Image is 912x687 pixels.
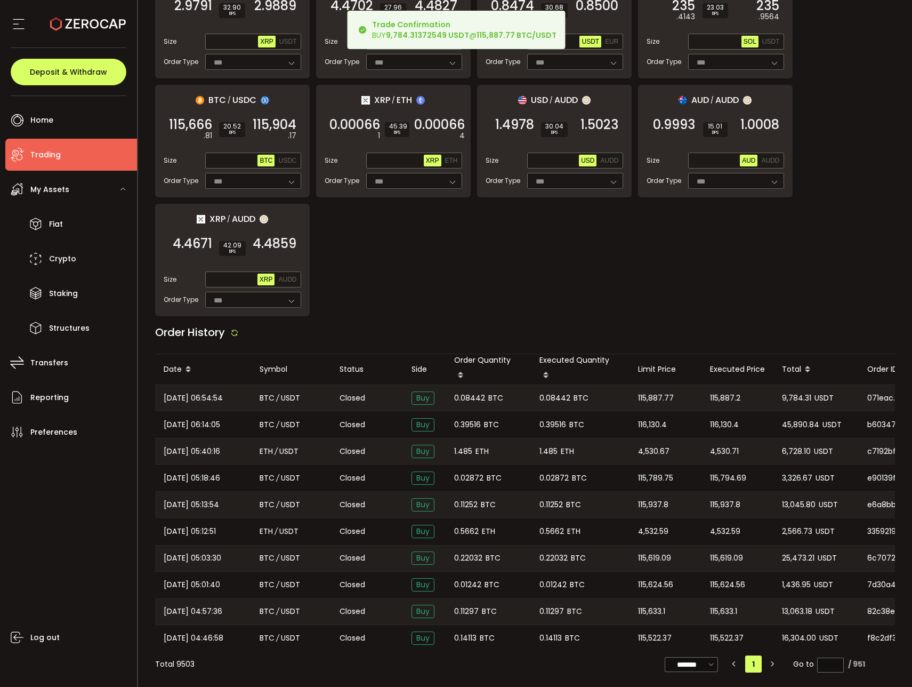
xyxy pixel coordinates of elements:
[30,182,69,197] span: My Assets
[257,274,275,285] button: XRP
[710,499,740,511] span: 115,937.8
[782,605,812,618] span: 13,063.18
[260,392,275,404] span: BTC
[638,445,669,458] span: 4,530.67
[758,11,779,22] em: .9564
[638,632,672,644] span: 115,522.37
[164,552,221,564] span: [DATE] 05:03:30
[816,472,835,484] span: USDT
[760,36,782,47] button: USDT
[710,472,746,484] span: 115,794.69
[411,605,434,618] span: Buy
[782,525,812,538] span: 2,566.73
[164,579,220,591] span: [DATE] 05:01:40
[276,579,279,591] em: /
[539,552,568,564] span: 0.22032
[446,354,531,385] div: Order Quantity
[867,419,901,430] span: b60347e5-fd04-48ef-9a47-402e18a813ab
[710,392,740,404] span: 115,887.2
[288,130,296,141] em: .17
[454,472,483,484] span: 0.02872
[741,36,758,47] button: SOL
[539,579,567,591] span: 0.01242
[361,96,370,105] img: xrp_portfolio.png
[454,552,482,564] span: 0.22032
[281,472,300,484] span: USDT
[411,578,434,592] span: Buy
[482,605,497,618] span: BTC
[197,215,205,223] img: xrp_portfolio.png
[539,419,566,431] span: 0.39516
[554,93,578,107] span: AUDD
[638,552,671,564] span: 115,619.09
[707,130,723,136] i: BPS
[454,579,481,591] span: 0.01242
[389,130,405,136] i: BPS
[11,59,126,85] button: Deposit & Withdraw
[740,155,757,166] button: AUD
[30,147,61,163] span: Trading
[572,472,587,484] span: BTC
[707,4,724,11] span: 23.03
[647,176,681,186] span: Order Type
[331,363,403,376] div: Status
[567,605,582,618] span: BTC
[745,656,762,673] li: 1
[260,157,272,164] span: BTC
[759,155,781,166] button: AUDD
[278,157,296,164] span: USDC
[567,525,580,538] span: ETH
[576,1,618,11] span: 0.8500
[785,572,912,687] div: Chat Widget
[164,472,220,484] span: [DATE] 05:18:46
[260,38,273,45] span: XRP
[227,214,230,224] em: /
[223,242,241,249] span: 42.09
[164,525,216,538] span: [DATE] 05:12:51
[454,445,472,458] span: 1.485
[155,361,251,379] div: Date
[49,251,76,267] span: Crypto
[164,499,219,511] span: [DATE] 05:13:54
[340,499,365,510] span: Closed
[260,605,275,618] span: BTC
[164,37,176,46] span: Size
[378,130,380,141] em: 1
[482,525,495,538] span: ETH
[49,217,63,232] span: Fiat
[711,95,714,105] em: /
[545,4,563,11] span: 30.68
[223,4,241,11] span: 32.90
[598,155,620,166] button: AUDD
[867,499,901,510] span: e6a8bbb5-72fe-412d-9a4f-0b37c27913f7
[403,363,446,376] div: Side
[710,579,745,591] span: 115,624.56
[570,579,585,591] span: BTC
[782,472,812,484] span: 3,326.67
[411,472,434,485] span: Buy
[445,157,458,164] span: ETH
[281,632,300,644] span: USDT
[281,605,300,618] span: USDT
[486,57,520,67] span: Order Type
[647,57,681,67] span: Order Type
[204,130,212,141] em: .81
[164,445,220,458] span: [DATE] 05:40:16
[276,472,279,484] em: /
[691,93,709,107] span: AUD
[196,96,204,105] img: btc_portfolio.svg
[539,472,569,484] span: 0.02872
[30,355,68,371] span: Transfers
[531,93,548,107] span: USD
[710,419,739,431] span: 116,130.4
[710,445,739,458] span: 4,530.71
[480,632,495,644] span: BTC
[603,36,620,47] button: EUR
[653,119,695,130] span: 0.9993
[281,419,300,431] span: USDT
[260,445,273,458] span: ETH
[411,552,434,565] span: Buy
[679,96,687,105] img: aud_portfolio.svg
[325,156,337,165] span: Size
[330,1,373,11] span: 4.4702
